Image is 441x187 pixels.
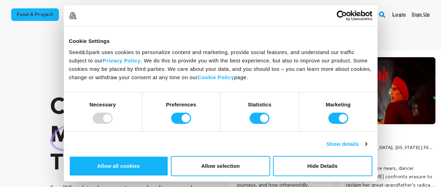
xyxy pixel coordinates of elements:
p: [GEOGRAPHIC_DATA], [US_STATE] | Film Feature [346,145,435,151]
button: Allow all cookies [69,156,168,176]
button: Allow selection [171,156,270,176]
button: Hide Details [273,156,372,176]
p: Crowdfunding that . [50,94,202,178]
img: hand sketched image [50,120,111,151]
a: Login [392,9,406,20]
a: Fund a project [11,8,59,21]
a: Sign up [411,9,430,20]
img: Inkilab image [346,57,435,124]
a: Privacy Policy [103,57,141,63]
a: Cookie Policy [198,74,234,80]
a: Usercentrics Cookiebot - opens in a new window [311,10,372,21]
a: Show details [326,140,367,148]
strong: Marketing [326,101,351,107]
div: Cookie Settings [69,37,372,45]
strong: Preferences [166,101,196,107]
div: Seed&Spark uses cookies to personalize content and marketing, provide social features, and unders... [69,48,372,81]
img: logo [69,12,77,20]
strong: Statistics [248,101,272,107]
p: Documentary [346,154,435,159]
strong: Necessary [90,101,116,107]
a: Start a project [63,8,113,21]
